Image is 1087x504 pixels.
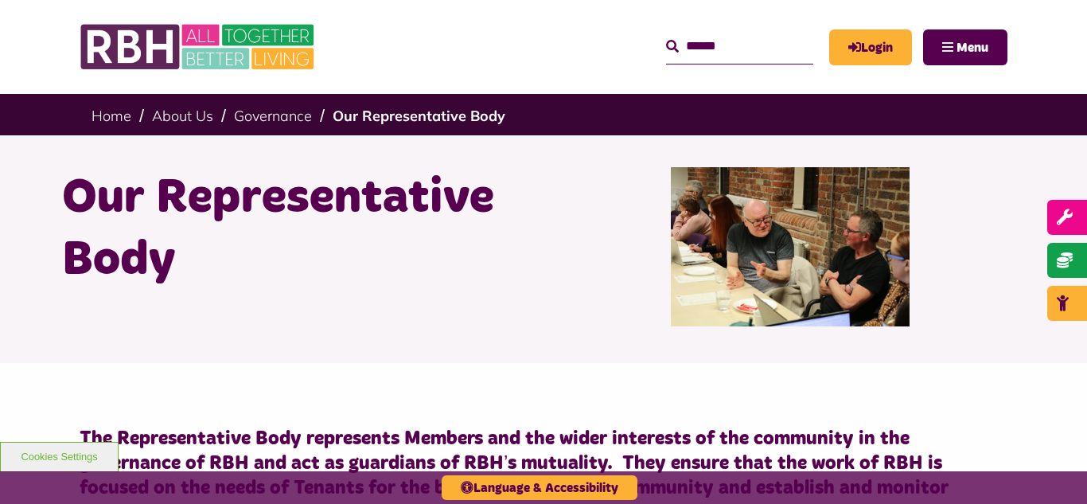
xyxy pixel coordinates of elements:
a: Governance [234,107,312,125]
h1: Our Representative Body [62,167,532,291]
a: About Us [152,107,213,125]
a: Our Representative Body [333,107,505,125]
img: RBH [80,16,318,78]
button: Language & Accessibility [442,475,637,500]
a: MyRBH [829,29,912,65]
button: Navigation [923,29,1007,65]
span: Menu [956,41,988,54]
img: Rep Body [671,167,910,326]
a: Home [92,107,131,125]
iframe: Netcall Web Assistant for live chat [1015,432,1087,504]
